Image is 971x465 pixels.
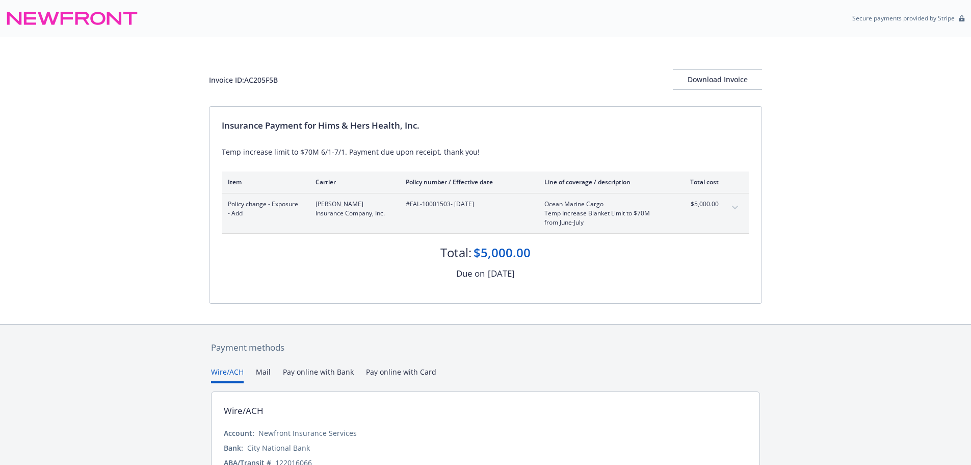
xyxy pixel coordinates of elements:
[680,200,719,209] span: $5,000.00
[211,341,760,354] div: Payment methods
[224,428,254,438] div: Account:
[224,404,264,418] div: Wire/ACH
[366,366,436,383] button: Pay online with Card
[680,178,719,186] div: Total cost
[440,244,471,261] div: Total:
[224,443,243,453] div: Bank:
[456,267,485,280] div: Due on
[247,443,310,453] div: City National Bank
[222,193,749,233] div: Policy change - Exposure - Add[PERSON_NAME] Insurance Company, Inc.#FAL-10001503- [DATE]Ocean Mar...
[258,428,357,438] div: Newfront Insurance Services
[852,14,955,22] p: Secure payments provided by Stripe
[222,119,749,132] div: Insurance Payment for Hims & Hers Health, Inc.
[316,200,389,218] span: [PERSON_NAME] Insurance Company, Inc.
[283,366,354,383] button: Pay online with Bank
[228,200,299,218] span: Policy change - Exposure - Add
[544,200,664,227] span: Ocean Marine CargoTemp Increase Blanket Limit to $70M from June-July
[211,366,244,383] button: Wire/ACH
[406,178,528,186] div: Policy number / Effective date
[544,209,664,227] span: Temp Increase Blanket Limit to $70M from June-July
[544,178,664,186] div: Line of coverage / description
[209,75,278,85] div: Invoice ID: AC205F5B
[316,178,389,186] div: Carrier
[474,244,531,261] div: $5,000.00
[406,200,528,209] span: #FAL-10001503 - [DATE]
[488,267,515,280] div: [DATE]
[673,69,762,90] button: Download Invoice
[228,178,299,186] div: Item
[222,146,749,157] div: Temp increase limit to $70M 6/1-7/1. Payment due upon receipt, thank you!
[544,200,664,209] span: Ocean Marine Cargo
[673,70,762,89] div: Download Invoice
[256,366,271,383] button: Mail
[727,200,743,216] button: expand content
